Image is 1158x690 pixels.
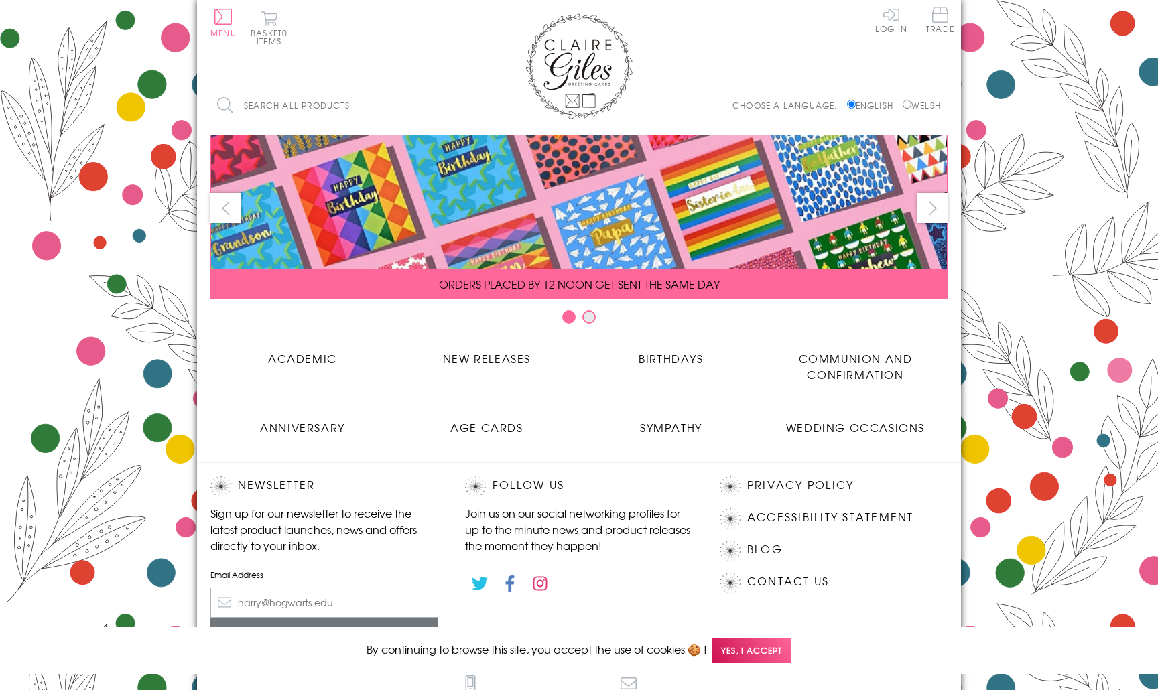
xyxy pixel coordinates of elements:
input: Welsh [903,100,911,109]
label: Welsh [903,99,941,111]
a: Log In [875,7,907,33]
p: Choose a language: [732,99,844,111]
h2: Follow Us [465,476,693,496]
span: Wedding Occasions [786,419,925,435]
a: New Releases [395,340,579,366]
h2: Newsletter [210,476,438,496]
p: Join us on our social networking profiles for up to the minute news and product releases the mome... [465,505,693,553]
span: Menu [210,27,237,39]
a: Sympathy [579,409,763,435]
div: Carousel Pagination [210,309,948,330]
span: Yes, I accept [712,638,791,664]
a: Wedding Occasions [763,409,948,435]
span: Academic [268,350,337,366]
a: Privacy Policy [747,476,854,494]
a: Birthdays [579,340,763,366]
label: English [847,99,900,111]
button: Basket0 items [251,11,287,45]
span: Age Cards [450,419,523,435]
span: 0 items [257,27,287,47]
input: harry@hogwarts.edu [210,588,438,618]
img: Claire Giles Greetings Cards [525,13,633,119]
span: Communion and Confirmation [799,350,913,383]
a: Age Cards [395,409,579,435]
input: Subscribe [210,618,438,648]
button: Carousel Page 2 [582,310,596,324]
span: Birthdays [639,350,703,366]
label: Email Address [210,569,438,581]
a: Academic [210,340,395,366]
a: Communion and Confirmation [763,340,948,383]
span: New Releases [443,350,531,366]
a: Accessibility Statement [747,508,914,527]
input: English [847,100,856,109]
a: Trade [926,7,954,36]
input: Search all products [210,90,445,121]
input: Search [432,90,445,121]
button: Menu [210,9,237,37]
a: Anniversary [210,409,395,435]
a: Contact Us [747,573,829,591]
span: Anniversary [260,419,345,435]
button: prev [210,193,241,223]
button: next [917,193,948,223]
span: ORDERS PLACED BY 12 NOON GET SENT THE SAME DAY [439,276,720,292]
button: Carousel Page 1 (Current Slide) [562,310,576,324]
span: Sympathy [640,419,702,435]
a: Blog [747,541,783,559]
span: Trade [926,7,954,33]
p: Sign up for our newsletter to receive the latest product launches, news and offers directly to yo... [210,505,438,553]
